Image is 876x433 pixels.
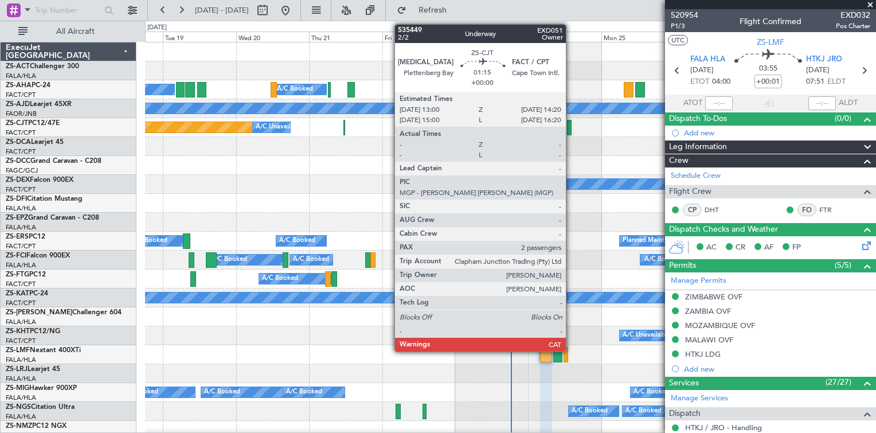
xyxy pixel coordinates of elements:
span: ZS-EPZ [6,214,28,221]
div: A/C Booked [131,232,167,249]
span: ATOT [683,97,702,109]
span: 04:00 [712,76,730,88]
span: [DATE] - [DATE] [195,5,249,15]
a: FACT/CPT [6,337,36,345]
span: Dispatch Checks and Weather [669,223,778,236]
div: CP [683,204,702,216]
div: Tue 19 [163,32,236,42]
a: ZS-KHTPC12/NG [6,328,60,335]
div: Add new [684,364,870,374]
a: ZS-AJDLearjet 45XR [6,101,72,108]
a: ZS-MIGHawker 900XP [6,385,77,392]
span: ZS-FCI [6,252,26,259]
span: (5/5) [835,259,851,271]
a: Manage Permits [671,275,726,287]
a: FAGC/GCJ [6,166,38,175]
span: FALA HLA [690,54,725,65]
div: Fri 22 [382,32,455,42]
a: HTKJ / JRO - Handling [685,423,762,432]
a: FTR [819,205,845,215]
span: Dispatch To-Dos [669,112,727,126]
a: FAOR/JNB [6,110,37,118]
a: ZS-NGSCitation Ultra [6,404,75,411]
span: FP [792,242,801,253]
span: 520954 [671,9,698,21]
a: FACT/CPT [6,147,36,156]
div: A/C Booked [633,384,670,401]
span: ZS-KAT [6,290,29,297]
span: ZS-DEX [6,177,30,184]
span: ZS-[PERSON_NAME] [6,309,72,316]
span: ZS-ERS [6,233,29,240]
div: A/C Booked [501,175,537,193]
div: A/C Unavailable [256,119,303,136]
span: ZS-CJT [6,120,28,127]
span: Refresh [409,6,457,14]
span: [DATE] [806,65,830,76]
a: ZS-FTGPC12 [6,271,46,278]
div: Thu 21 [309,32,382,42]
div: HTKJ LDG [685,349,721,359]
div: A/C Booked [204,384,240,401]
a: FALA/HLA [6,412,36,421]
button: UTC [668,35,688,45]
a: ZS-EPZGrand Caravan - C208 [6,214,99,221]
a: FACT/CPT [6,299,36,307]
span: ZS-DCC [6,158,30,165]
span: ZS-LMF [757,36,784,48]
span: 03:55 [759,63,777,75]
a: FALA/HLA [6,318,36,326]
div: A/C Booked [262,270,298,287]
div: A/C Booked [644,251,681,268]
div: [DATE] [147,23,167,33]
a: FACT/CPT [6,185,36,194]
span: P1/3 [671,21,698,31]
span: ZS-LRJ [6,366,28,373]
div: Sat 23 [455,32,528,42]
a: FALA/HLA [6,204,36,213]
span: ELDT [827,76,846,88]
a: ZS-LRJLearjet 45 [6,366,60,373]
a: FALA/HLA [6,393,36,402]
span: AC [706,242,717,253]
div: A/C Booked [277,81,313,98]
span: Crew [669,154,689,167]
a: ZS-DCALearjet 45 [6,139,64,146]
a: ZS-DEXFalcon 900EX [6,177,73,184]
div: A/C Booked [625,403,662,420]
span: ZS-LMF [6,347,30,354]
div: Planned Maint [623,232,664,249]
a: ZS-DFICitation Mustang [6,196,83,202]
div: A/C Unavailable [623,327,670,344]
span: Pos Charter [836,21,870,31]
div: A/C Booked [211,251,247,268]
button: Refresh [392,1,460,19]
div: ZIMBABWE OVF [685,292,742,302]
input: --:-- [705,96,733,110]
a: ZS-AHAPC-24 [6,82,50,89]
a: FACT/CPT [6,128,36,137]
div: Flight Confirmed [740,15,801,28]
a: ZS-ERSPC12 [6,233,45,240]
a: FALA/HLA [6,72,36,80]
span: ETOT [690,76,709,88]
a: ZS-FCIFalcon 900EX [6,252,70,259]
span: ZS-KHT [6,328,30,335]
a: ZS-NMZPC12 NGX [6,423,67,430]
div: A/C Booked [293,251,329,268]
div: Add new [684,128,870,138]
span: ZS-AHA [6,82,32,89]
span: Permits [669,259,696,272]
span: AF [764,242,773,253]
a: ZS-ACTChallenger 300 [6,63,79,70]
a: ZS-[PERSON_NAME]Challenger 604 [6,309,122,316]
a: Manage Services [671,393,728,404]
span: HTKJ JRO [806,54,842,65]
span: All Aircraft [30,28,121,36]
span: ALDT [839,97,858,109]
a: DHT [705,205,730,215]
span: Leg Information [669,141,727,154]
div: Mon 25 [601,32,674,42]
span: [DATE] [690,65,714,76]
span: (27/27) [826,376,851,388]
